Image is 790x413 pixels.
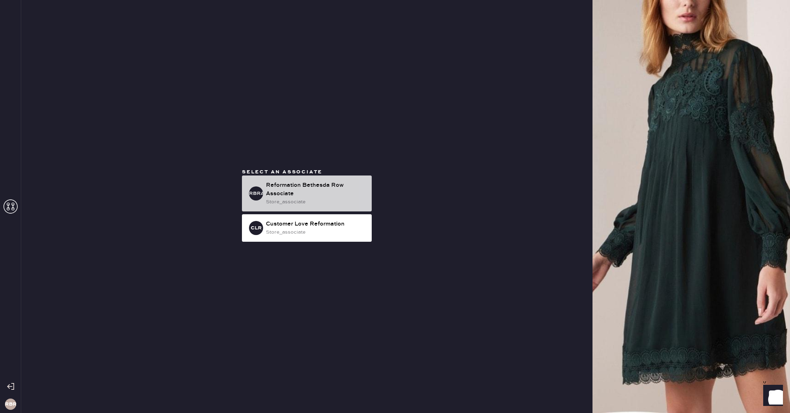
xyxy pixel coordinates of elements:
h3: RBRA [249,191,263,196]
div: store_associate [266,198,366,206]
div: store_associate [266,228,366,236]
h3: RBR [5,402,16,407]
h3: CLR [251,226,262,230]
iframe: Front Chat [756,381,787,412]
div: Customer Love Reformation [266,220,366,228]
div: Reformation Bethesda Row Associate [266,181,366,198]
span: Select an associate [242,169,322,175]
